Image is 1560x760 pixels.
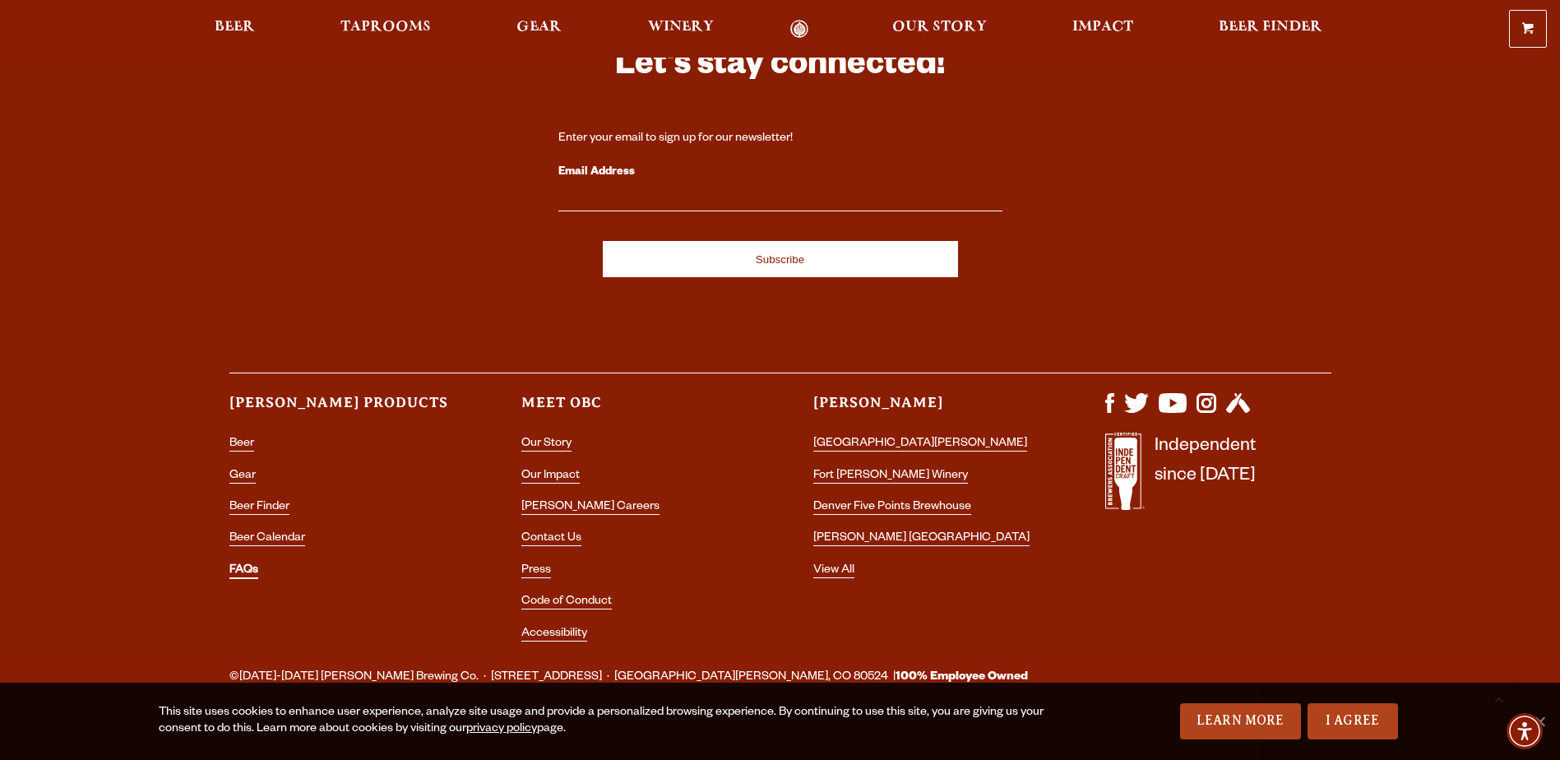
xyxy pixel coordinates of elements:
h3: Let's stay connected! [558,44,1002,92]
span: ©[DATE]-[DATE] [PERSON_NAME] Brewing Co. · [STREET_ADDRESS] · [GEOGRAPHIC_DATA][PERSON_NAME], CO ... [229,667,1028,688]
a: Beer Finder [229,501,289,515]
p: Independent since [DATE] [1155,433,1256,519]
a: Our Impact [521,470,580,484]
a: Odell Home [769,20,831,39]
span: Winery [648,21,714,34]
a: I Agree [1308,703,1398,739]
a: Beer [204,20,266,39]
a: FAQs [229,564,258,579]
a: [GEOGRAPHIC_DATA][PERSON_NAME] [813,438,1027,452]
div: Accessibility Menu [1507,713,1543,749]
a: Impact [1062,20,1144,39]
a: Fort [PERSON_NAME] Winery [813,470,968,484]
div: Enter your email to sign up for our newsletter! [558,131,1002,147]
a: Our Story [521,438,572,452]
span: Impact [1072,21,1133,34]
a: Learn More [1180,703,1301,739]
a: Press [521,564,551,578]
a: Accessibility [521,628,587,642]
a: Code of Conduct [521,595,612,609]
a: [PERSON_NAME] Careers [521,501,660,515]
input: Subscribe [603,241,958,277]
h3: Meet OBC [521,393,748,427]
h3: [PERSON_NAME] Products [229,393,456,427]
a: Denver Five Points Brewhouse [813,501,971,515]
a: Beer Calendar [229,532,305,546]
a: privacy policy [466,723,537,736]
a: Gear [506,20,572,39]
a: Visit us on Untappd [1226,405,1250,418]
a: Beer Finder [1208,20,1333,39]
a: Visit us on Facebook [1105,405,1114,418]
label: Email Address [558,162,1002,183]
a: Contact Us [521,532,581,546]
a: Winery [637,20,724,39]
a: Taprooms [330,20,442,39]
span: Our Story [892,21,987,34]
a: Gear [229,470,256,484]
a: Visit us on Instagram [1197,405,1216,418]
div: This site uses cookies to enhance user experience, analyze site usage and provide a personalized ... [159,705,1045,738]
span: Taprooms [340,21,431,34]
strong: 100% Employee Owned [896,671,1028,684]
a: View All [813,564,854,578]
a: Visit us on YouTube [1159,405,1187,418]
a: Beer [229,438,254,452]
a: Our Story [882,20,998,39]
a: [PERSON_NAME] [GEOGRAPHIC_DATA] [813,532,1030,546]
a: Visit us on X (formerly Twitter) [1124,405,1149,418]
span: Beer Finder [1219,21,1322,34]
span: Beer [215,21,255,34]
span: Gear [516,21,562,34]
a: Scroll to top [1478,678,1519,719]
h3: [PERSON_NAME] [813,393,1039,427]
